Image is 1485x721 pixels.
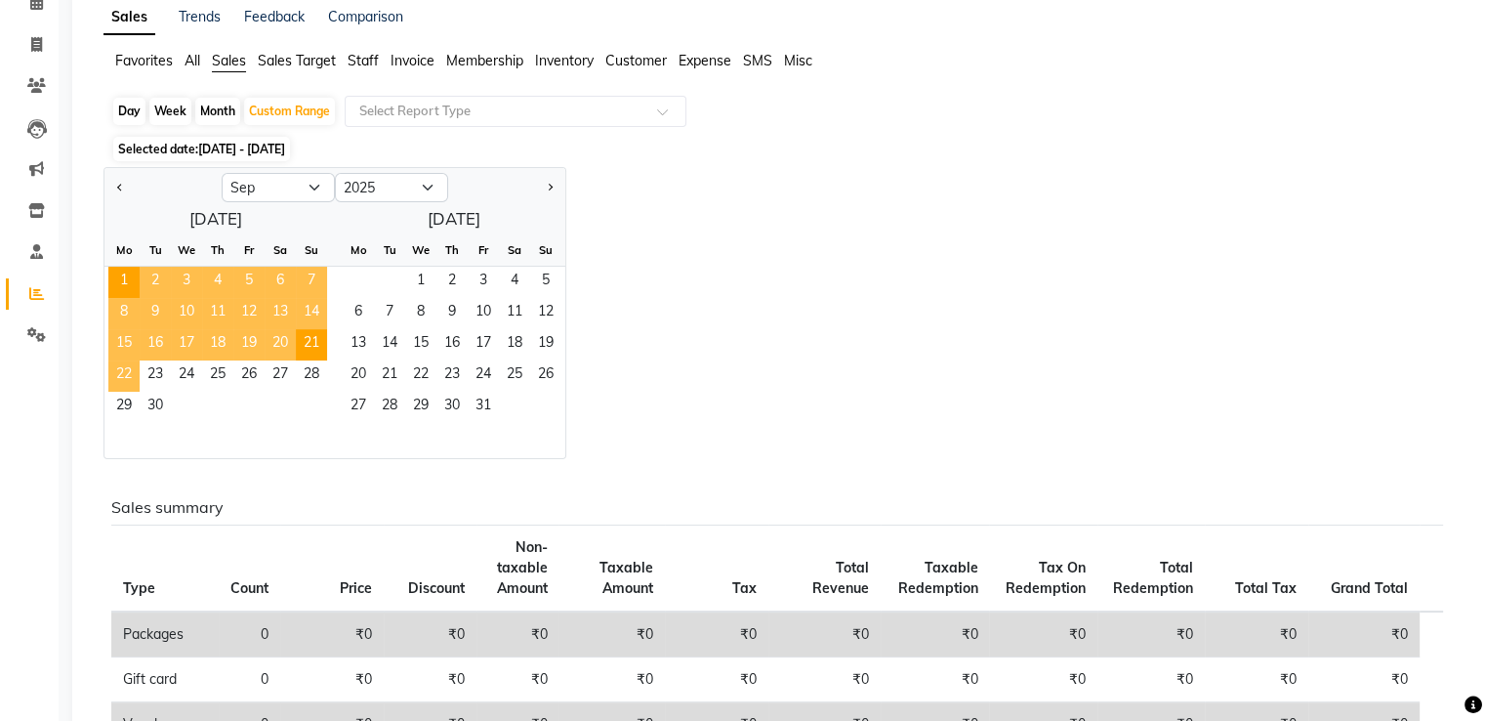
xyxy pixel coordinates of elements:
[115,52,173,69] span: Favorites
[343,298,374,329] span: 6
[185,52,200,69] span: All
[335,173,448,202] select: Select year
[171,298,202,329] div: Wednesday, September 10, 2025
[108,329,140,360] div: Monday, September 15, 2025
[171,360,202,392] span: 24
[111,612,219,657] td: Packages
[108,360,140,392] span: 22
[244,98,335,125] div: Custom Range
[265,360,296,392] span: 27
[881,612,990,657] td: ₹0
[405,360,436,392] div: Wednesday, October 22, 2025
[111,657,219,702] td: Gift card
[179,8,221,25] a: Trends
[468,392,499,423] span: 31
[296,267,327,298] div: Sunday, September 7, 2025
[499,298,530,329] span: 11
[140,298,171,329] span: 9
[405,234,436,266] div: We
[530,329,561,360] div: Sunday, October 19, 2025
[768,612,881,657] td: ₹0
[296,329,327,360] div: Sunday, September 21, 2025
[468,267,499,298] div: Friday, October 3, 2025
[405,267,436,298] span: 1
[446,52,523,69] span: Membership
[1205,612,1308,657] td: ₹0
[374,392,405,423] div: Tuesday, October 28, 2025
[108,329,140,360] span: 15
[499,360,530,392] div: Saturday, October 25, 2025
[499,234,530,266] div: Sa
[496,538,547,597] span: Non-taxable Amount
[391,52,434,69] span: Invoice
[343,329,374,360] span: 13
[108,298,140,329] div: Monday, September 8, 2025
[108,298,140,329] span: 8
[665,612,768,657] td: ₹0
[436,234,468,266] div: Th
[405,267,436,298] div: Wednesday, October 1, 2025
[384,657,476,702] td: ₹0
[171,329,202,360] span: 17
[784,52,812,69] span: Misc
[202,329,233,360] div: Thursday, September 18, 2025
[222,173,335,202] select: Select month
[233,360,265,392] div: Friday, September 26, 2025
[897,559,977,597] span: Taxable Redemption
[171,360,202,392] div: Wednesday, September 24, 2025
[202,360,233,392] div: Thursday, September 25, 2025
[343,360,374,392] div: Monday, October 20, 2025
[530,329,561,360] span: 19
[265,298,296,329] div: Saturday, September 13, 2025
[530,360,561,392] span: 26
[258,52,336,69] span: Sales Target
[605,52,667,69] span: Customer
[530,267,561,298] span: 5
[108,392,140,423] span: 29
[265,329,296,360] div: Saturday, September 20, 2025
[296,360,327,392] div: Sunday, September 28, 2025
[530,298,561,329] span: 12
[436,329,468,360] div: Thursday, October 16, 2025
[374,329,405,360] span: 14
[679,52,731,69] span: Expense
[296,267,327,298] span: 7
[265,267,296,298] div: Saturday, September 6, 2025
[665,657,768,702] td: ₹0
[499,360,530,392] span: 25
[233,360,265,392] span: 26
[1006,559,1086,597] span: Tax On Redemption
[374,298,405,329] div: Tuesday, October 7, 2025
[202,267,233,298] div: Thursday, September 4, 2025
[140,267,171,298] span: 2
[233,267,265,298] span: 5
[499,298,530,329] div: Saturday, October 11, 2025
[499,329,530,360] div: Saturday, October 18, 2025
[812,559,869,597] span: Total Revenue
[1097,657,1205,702] td: ₹0
[989,612,1097,657] td: ₹0
[296,298,327,329] div: Sunday, September 14, 2025
[408,579,465,597] span: Discount
[1308,657,1420,702] td: ₹0
[140,360,171,392] span: 23
[499,267,530,298] span: 4
[405,298,436,329] div: Wednesday, October 8, 2025
[468,392,499,423] div: Friday, October 31, 2025
[280,657,384,702] td: ₹0
[436,267,468,298] div: Thursday, October 2, 2025
[140,329,171,360] div: Tuesday, September 16, 2025
[140,267,171,298] div: Tuesday, September 2, 2025
[374,329,405,360] div: Tuesday, October 14, 2025
[340,579,372,597] span: Price
[989,657,1097,702] td: ₹0
[530,267,561,298] div: Sunday, October 5, 2025
[233,329,265,360] span: 19
[140,329,171,360] span: 16
[468,298,499,329] div: Friday, October 10, 2025
[112,172,128,203] button: Previous month
[343,392,374,423] div: Monday, October 27, 2025
[233,234,265,266] div: Fr
[140,392,171,423] span: 30
[198,142,285,156] span: [DATE] - [DATE]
